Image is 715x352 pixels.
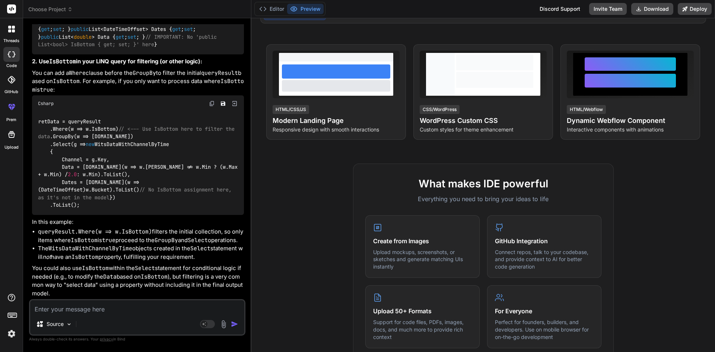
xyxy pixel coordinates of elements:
em: not [42,253,51,260]
h4: WordPress Custom CSS [420,115,547,126]
code: GroupBy [155,237,178,244]
code: Where [69,69,86,77]
img: icon [231,320,238,328]
p: Source [47,320,64,328]
code: IsBottom [82,264,109,272]
div: Discord Support [535,3,585,15]
code: Select [135,264,155,272]
p: Custom styles for theme enhancement [420,126,547,133]
p: Connect repos, talk to your codebase, and provide context to AI for better code generation [495,248,594,270]
code: IsBottom [71,237,98,244]
p: Support for code files, PDFs, images, docs, and much more to provide rich context [373,318,472,340]
button: Editor [256,4,287,14]
span: get [41,26,50,33]
button: Deploy [678,3,712,15]
span: new [86,141,95,148]
button: Invite Team [589,3,627,15]
p: Interactive components with animations [567,126,694,133]
code: WitsDataWithChannelByTime [48,245,132,252]
code: IsBottom [53,77,80,85]
label: Upload [4,144,19,150]
span: Choose Project [28,6,73,13]
code: Data [103,273,117,280]
li: The objects created in the statement will have an property, fulfilling your requirement. [38,244,244,261]
p: You can add a clause before the to filter the initial based on . For example, if you only want to... [32,69,244,94]
img: attachment [219,320,228,329]
p: Perfect for founders, builders, and developers. Use on mobile browser for on-the-go development [495,318,594,340]
code: Select [190,245,210,252]
img: settings [5,327,18,340]
code: queryResult [201,69,238,77]
button: Preview [287,4,324,14]
code: IsBottom [49,58,76,65]
div: HTML/CSS/JS [273,105,309,114]
h4: Modern Landing Page [273,115,400,126]
code: IsBottom [141,273,168,280]
button: Download [631,3,673,15]
div: HTML/Webflow [567,105,606,114]
code: IsBottom [71,253,98,261]
span: set [127,34,136,40]
button: Save file [218,98,228,109]
span: Csharp [38,101,54,107]
h4: For Everyone [495,307,594,315]
p: You could also use within the statement for conditional logic if needed (e.g., to modify the base... [32,264,244,298]
code: { Channel { ; ; } List<DateTimeOffset> Dates { ; ; } List< > Data { ; ; } } [38,18,220,48]
h4: Dynamic Webflow Component [567,115,694,126]
span: // No IsBottom assignment here, as it's not in the model [38,187,235,201]
label: GitHub [4,89,18,95]
h4: Upload 50+ Formats [373,307,472,315]
li: filters the initial collection, so only items where is proceed to the and operations. [38,228,244,244]
p: Responsive design with smooth interactions [273,126,400,133]
label: threads [3,38,19,44]
span: get [172,26,181,33]
span: public [41,34,59,40]
code: true [102,237,115,244]
h2: What makes IDE powerful [365,176,601,191]
div: CSS/WordPress [420,105,460,114]
img: Pick Models [66,321,72,327]
img: copy [209,101,215,107]
span: // <--- Use IsBottom here to filter the data [38,126,238,140]
code: true [40,86,53,93]
code: GroupBy [133,69,156,77]
span: public [71,26,89,33]
h4: Create from Images [373,237,472,245]
span: set [53,26,62,33]
span: set [184,26,193,33]
span: // IMPORTANT: No 'public List<bool> IsBottom { get; set; }' here [38,34,220,48]
p: In this example: [32,218,244,226]
code: queryResult.Where(w => w.IsBottom) [38,228,152,235]
span: privacy [100,337,113,341]
p: Always double-check its answers. Your in Bind [29,336,245,343]
code: Select [188,237,208,244]
p: Upload mockups, screenshots, or sketches and generate matching UIs instantly [373,248,472,270]
code: IsBottom [32,77,244,93]
img: Open in Browser [231,100,238,107]
span: get [115,34,124,40]
h4: GitHub Integration [495,237,594,245]
label: prem [6,117,16,123]
code: retData = queryResult .Where(w => w.IsBottom) .GroupBy(w => [DOMAIN_NAME]) .Select(g => WitsDataW... [38,118,241,209]
label: code [6,63,17,69]
p: Everything you need to bring your ideas to life [365,194,601,203]
strong: 2. Use in your LINQ query for filtering (or other logic): [32,58,202,65]
span: double [74,34,92,40]
span: 2.0 [68,171,77,178]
